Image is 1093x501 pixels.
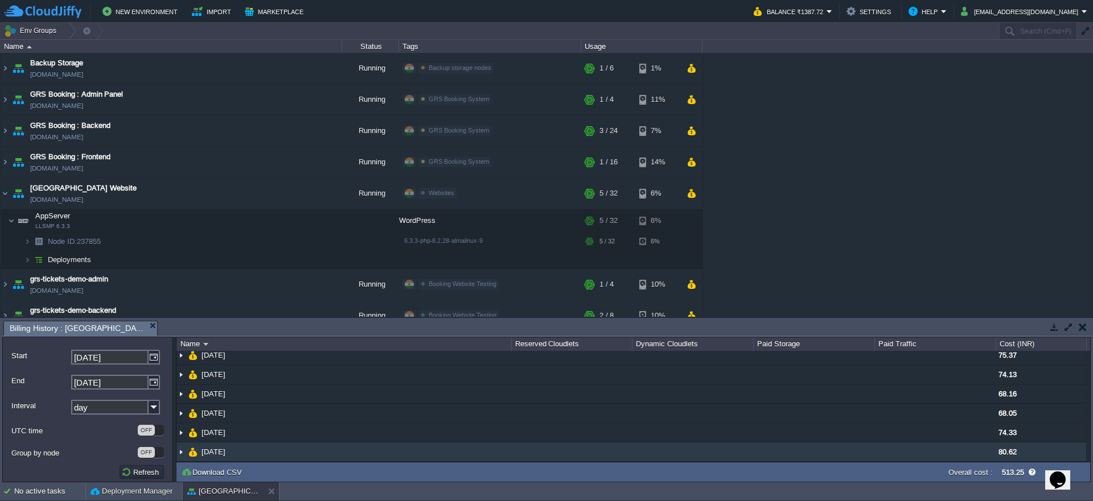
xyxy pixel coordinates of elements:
[342,53,399,84] div: Running
[1002,468,1024,477] label: 513.25
[30,285,83,296] a: [DOMAIN_NAME]
[429,96,489,102] span: GRS Booking System
[203,343,208,346] img: AMDAwAAAACH5BAEAAAAALAAAAAABAAEAAAICRAEAOw==
[639,178,676,209] div: 6%
[639,84,676,115] div: 11%
[34,211,72,221] span: AppServer
[876,337,996,351] div: Paid Traffic
[30,316,83,328] a: [DOMAIN_NAME]
[582,40,702,53] div: Usage
[30,305,116,316] a: grs-tickets-demo-backend
[30,183,137,194] span: [GEOGRAPHIC_DATA] Website
[999,390,1017,398] span: 68.16
[200,350,227,360] span: [DATE]
[599,147,618,177] div: 1 / 16
[30,274,108,285] a: grs-tickets-demo-admin
[11,400,70,412] label: Interval
[512,337,632,351] div: Reserved Cloudlets
[10,115,26,146] img: AMDAwAAAACH5BAEAAAAALAAAAAABAAEAAAICRAEAOw==
[192,5,235,18] button: Import
[188,442,198,461] img: AMDAwAAAACH5BAEAAAAALAAAAAABAAEAAAICRAEAOw==
[200,428,227,437] span: [DATE]
[34,212,72,220] a: AppServerLLSMP 6.3.3
[599,269,614,300] div: 1 / 4
[429,280,496,287] span: Booking Website Testing
[948,468,993,477] label: Overall cost :
[639,115,676,146] div: 7%
[11,425,137,437] label: UTC time
[599,178,618,209] div: 5 / 32
[30,120,110,131] a: GRS Booking : Backend
[404,237,483,244] span: 6.3.3-php-8.2.28-almalinux-9
[639,269,676,300] div: 10%
[1,84,10,115] img: AMDAwAAAACH5BAEAAAAALAAAAAABAAEAAAICRAEAOw==
[10,269,26,300] img: AMDAwAAAACH5BAEAAAAALAAAAAABAAEAAAICRAEAOw==
[1,115,10,146] img: AMDAwAAAACH5BAEAAAAALAAAAAABAAEAAAICRAEAOw==
[27,45,32,48] img: AMDAwAAAACH5BAEAAAAALAAAAAABAAEAAAICRAEAOw==
[342,84,399,115] div: Running
[342,178,399,209] div: Running
[30,194,83,205] a: [DOMAIN_NAME]
[30,57,83,69] span: Backup Storage
[178,337,511,351] div: Name
[10,53,26,84] img: AMDAwAAAACH5BAEAAAAALAAAAAABAAEAAAICRAEAOw==
[35,223,70,230] span: LLSMP 6.3.3
[30,151,110,163] a: GRS Booking : Frontend
[999,448,1017,456] span: 80.62
[30,163,83,174] a: [DOMAIN_NAME]
[10,321,146,336] span: Billing History : [GEOGRAPHIC_DATA] Website
[599,300,614,331] div: 2 / 8
[30,89,123,100] a: GRS Booking : Admin Panel
[102,5,181,18] button: New Environment
[47,237,102,246] span: 237855
[847,5,894,18] button: Settings
[639,300,676,331] div: 10%
[599,53,614,84] div: 1 / 6
[10,147,26,177] img: AMDAwAAAACH5BAEAAAAALAAAAAABAAEAAAICRAEAOw==
[188,423,198,442] img: AMDAwAAAACH5BAEAAAAALAAAAAABAAEAAAICRAEAOw==
[343,40,398,53] div: Status
[1,300,10,331] img: AMDAwAAAACH5BAEAAAAALAAAAAABAAEAAAICRAEAOw==
[24,251,31,268] img: AMDAwAAAACH5BAEAAAAALAAAAAABAAEAAAICRAEAOw==
[200,408,227,418] a: [DATE]
[138,425,155,436] div: OFF
[1,269,10,300] img: AMDAwAAAACH5BAEAAAAALAAAAAABAAEAAAICRAEAOw==
[342,269,399,300] div: Running
[961,5,1082,18] button: [EMAIL_ADDRESS][DOMAIN_NAME]
[176,365,186,384] img: AMDAwAAAACH5BAEAAAAALAAAAAABAAEAAAICRAEAOw==
[639,147,676,177] div: 14%
[1,53,10,84] img: AMDAwAAAACH5BAEAAAAALAAAAAABAAEAAAICRAEAOw==
[176,442,186,461] img: AMDAwAAAACH5BAEAAAAALAAAAAABAAEAAAICRAEAOw==
[188,365,198,384] img: AMDAwAAAACH5BAEAAAAALAAAAAABAAEAAAICRAEAOw==
[342,300,399,331] div: Running
[11,350,70,362] label: Start
[31,251,47,268] img: AMDAwAAAACH5BAEAAAAALAAAAAABAAEAAAICRAEAOw==
[1,178,10,209] img: AMDAwAAAACH5BAEAAAAALAAAAAABAAEAAAICRAEAOw==
[342,147,399,177] div: Running
[138,447,155,458] div: OFF
[47,255,93,264] span: Deployments
[10,84,26,115] img: AMDAwAAAACH5BAEAAAAALAAAAAABAAEAAAICRAEAOw==
[188,346,198,365] img: AMDAwAAAACH5BAEAAAAALAAAAAABAAEAAAICRAEAOw==
[1,147,10,177] img: AMDAwAAAACH5BAEAAAAALAAAAAABAAEAAAICRAEAOw==
[176,404,186,423] img: AMDAwAAAACH5BAEAAAAALAAAAAABAAEAAAICRAEAOw==
[342,115,399,146] div: Running
[200,389,227,399] a: [DATE]
[200,447,227,457] a: [DATE]
[200,370,227,379] a: [DATE]
[429,189,454,196] span: Websites
[188,404,198,423] img: AMDAwAAAACH5BAEAAAAALAAAAAABAAEAAAICRAEAOw==
[999,409,1017,417] span: 68.05
[639,53,676,84] div: 1%
[47,237,102,246] a: Node ID:237855
[11,447,137,459] label: Group by node
[999,351,1017,359] span: 75.37
[30,69,83,80] span: [DOMAIN_NAME]
[754,337,874,351] div: Paid Storage
[10,300,26,331] img: AMDAwAAAACH5BAEAAAAALAAAAAABAAEAAAICRAEAOw==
